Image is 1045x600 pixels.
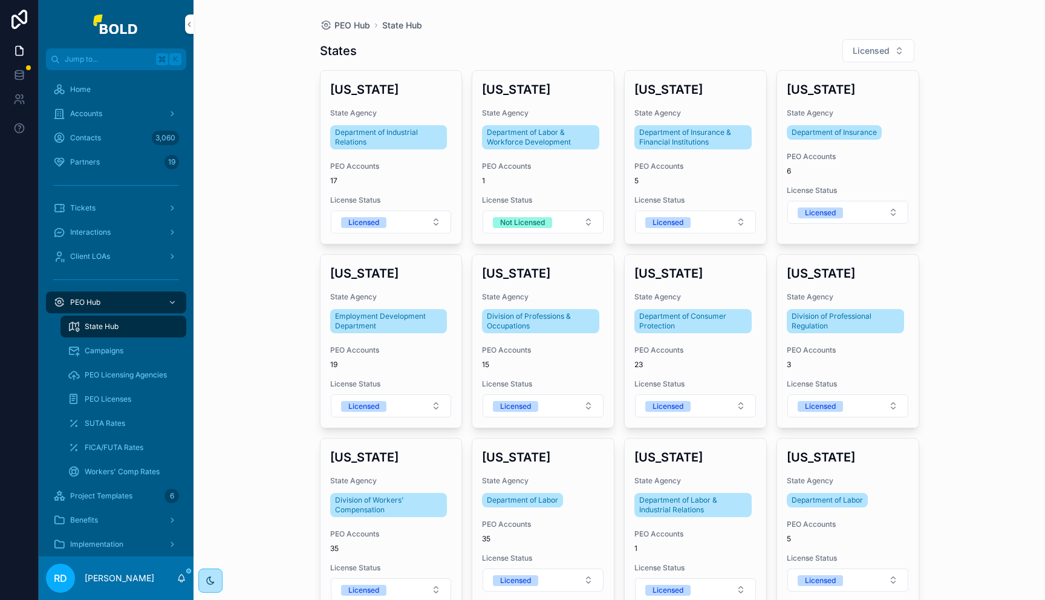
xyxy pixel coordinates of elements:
a: Benefits [46,509,186,531]
h3: [US_STATE] [634,80,757,99]
span: PEO Accounts [482,520,604,529]
h3: [US_STATE] [787,448,909,466]
span: 23 [634,360,757,370]
span: PEO Accounts [482,345,604,355]
img: App logo [93,15,139,34]
span: Division of Workers' Compensation [335,495,443,515]
h3: [US_STATE] [787,80,909,99]
span: Licensed [853,45,890,57]
button: Select Button [331,394,452,417]
div: Not Licensed [500,217,545,228]
button: Jump to...K [46,48,186,70]
span: PEO Accounts [787,345,909,355]
a: Interactions [46,221,186,243]
span: License Status [482,379,604,389]
span: PEO Hub [334,19,370,31]
span: PEO Accounts [634,345,757,355]
span: Partners [70,157,100,167]
a: Division of Workers' Compensation [330,493,448,517]
span: Benefits [70,515,98,525]
span: PEO Accounts [787,152,909,161]
span: PEO Licensing Agencies [85,370,167,380]
a: [US_STATE]State AgencyDepartment of Industrial RelationsPEO Accounts17License StatusSelect Button [320,70,463,244]
span: Client LOAs [70,252,110,261]
div: Licensed [348,217,379,228]
a: [US_STATE]State AgencyDepartment of Labor & Workforce DevelopmentPEO Accounts1License StatusSelec... [472,70,614,244]
span: PEO Licenses [85,394,131,404]
a: Workers' Comp Rates [60,461,186,483]
button: Select Button [635,394,756,417]
span: Department of Labor & Industrial Relations [639,495,747,515]
span: Employment Development Department [335,311,443,331]
a: Project Templates6 [46,485,186,507]
a: Accounts [46,103,186,125]
h3: [US_STATE] [634,448,757,466]
span: PEO Accounts [787,520,909,529]
button: Select Button [483,394,604,417]
span: License Status [634,379,757,389]
a: State Hub [60,316,186,337]
a: Department of Labor [482,493,563,507]
span: License Status [482,195,604,205]
span: State Hub [85,322,119,331]
span: Project Templates [70,491,132,501]
span: State Agency [634,108,757,118]
a: Department of Insurance & Financial Institutions [634,125,752,149]
span: License Status [482,553,604,563]
span: State Agency [634,476,757,486]
div: Licensed [805,401,836,412]
div: 3,060 [152,131,179,145]
a: [US_STATE]State AgencyDepartment of Consumer ProtectionPEO Accounts23License StatusSelect Button [624,254,767,428]
a: State Hub [382,19,422,31]
span: License Status [787,553,909,563]
span: Department of Industrial Relations [335,128,443,147]
a: PEO Hub [46,292,186,313]
span: 3 [787,360,909,370]
div: Licensed [348,585,379,596]
span: PEO Hub [70,298,100,307]
span: State Agency [330,476,452,486]
span: PEO Accounts [482,161,604,171]
h3: [US_STATE] [482,448,604,466]
span: State Agency [482,292,604,302]
button: Select Button [842,39,914,62]
span: PEO Accounts [330,161,452,171]
a: Employment Development Department [330,309,448,333]
h3: [US_STATE] [634,264,757,282]
span: Campaigns [85,346,123,356]
div: Licensed [653,585,683,596]
span: Accounts [70,109,102,119]
span: K [171,54,180,64]
span: SUTA Rates [85,419,125,428]
a: [US_STATE]State AgencyDepartment of InsurancePEO Accounts6License StatusSelect Button [776,70,919,244]
button: Select Button [483,569,604,592]
a: Implementation [46,533,186,555]
a: Partners19 [46,151,186,173]
span: State Agency [330,108,452,118]
button: Select Button [483,210,604,233]
button: Select Button [635,210,756,233]
span: State Agency [787,108,909,118]
a: Department of Labor & Industrial Relations [634,493,752,517]
span: Tickets [70,203,96,213]
p: [PERSON_NAME] [85,572,154,584]
div: Licensed [805,207,836,218]
span: Department of Labor [792,495,863,505]
span: 35 [482,534,604,544]
div: Licensed [653,217,683,228]
span: Department of Labor [487,495,558,505]
span: 5 [787,534,909,544]
h3: [US_STATE] [330,80,452,99]
div: Licensed [653,401,683,412]
a: [US_STATE]State AgencyDivision of Professional RegulationPEO Accounts3License StatusSelect Button [776,254,919,428]
h3: [US_STATE] [330,448,452,466]
a: Tickets [46,197,186,219]
a: Department of Consumer Protection [634,309,752,333]
div: Licensed [805,575,836,586]
a: PEO Hub [320,19,370,31]
button: Select Button [331,210,452,233]
span: Implementation [70,540,123,549]
span: Division of Professions & Occupations [487,311,594,331]
span: Home [70,85,91,94]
